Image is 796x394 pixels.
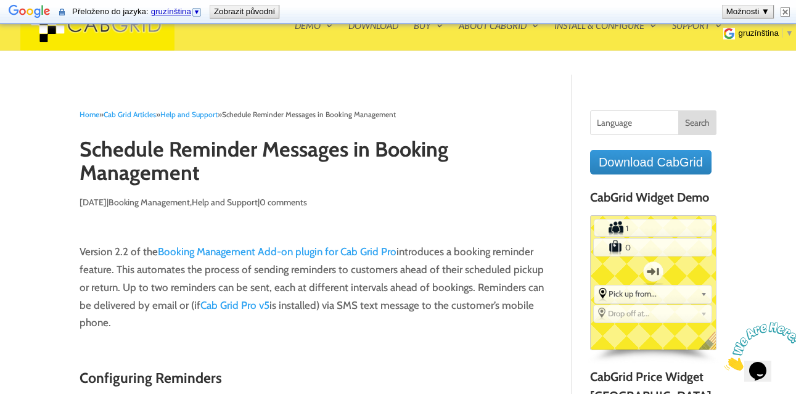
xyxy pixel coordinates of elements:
[80,110,99,119] a: Home
[20,17,174,30] a: CabGrid Taxi Plugin
[80,243,552,343] p: Version 2.2 of the introduces a booking reminder feature. This automates the process of sending r...
[5,5,81,54] img: Chat attention grabber
[781,7,790,17] img: Zavřít
[104,110,156,119] a: Cab Grid Articles
[699,331,725,359] span: English
[80,110,396,119] span: » » »
[608,308,696,318] span: Drop off at...
[554,21,657,51] a: Install & Configure
[151,7,202,16] a: gruzínština
[72,7,205,16] span: Přeloženo do jazyka:
[739,28,779,38] span: gruzínština
[459,21,539,51] a: About CabGrid
[192,197,258,208] a: Help and Support
[348,21,398,51] a: Download
[723,6,773,18] button: Možnosti ▼
[590,370,716,390] h4: CabGrid Price Widget
[720,317,796,376] iframe: chat widget
[594,285,712,302] div: Select the place the starting address falls within
[739,28,794,38] a: gruzínština​
[624,220,682,236] input: Number of Passengers
[594,305,712,321] div: Select the place the destination address is within
[782,28,782,38] span: ​
[151,7,191,16] span: gruzínština
[260,197,307,208] a: 0 comments
[609,289,695,298] span: Pick up from...
[295,21,333,51] a: Demo
[590,191,716,210] h4: CabGrid Widget Demo
[80,138,552,191] h1: Schedule Reminder Messages in Booking Management
[672,21,722,51] a: Support
[210,6,279,18] button: Zobrazit původní
[200,299,269,311] a: Cab Grid Pro v5
[594,239,623,255] label: Number of Suitcases
[160,110,218,119] a: Help and Support
[635,257,671,287] label: One-way
[595,220,624,236] label: Number of Passengers
[590,150,712,174] a: Download CabGrid
[786,28,794,38] span: ▼
[158,245,396,258] a: Booking Management Add-on plugin for Cab Grid Pro
[678,110,716,135] input: Search
[222,110,396,119] span: Schedule Reminder Messages in Booking Management
[623,239,682,255] input: Number of Suitcases
[80,371,552,392] h2: Configuring Reminders
[414,21,443,51] a: Buy
[109,197,190,208] a: Booking Management
[80,194,552,221] p: | , |
[59,7,65,17] img: Obsah této zabezpečené stránky bude pomocí zabezpečeného připojení odeslán Googlu k překladu.
[9,4,51,21] img: Google Překladač
[80,197,107,208] span: [DATE]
